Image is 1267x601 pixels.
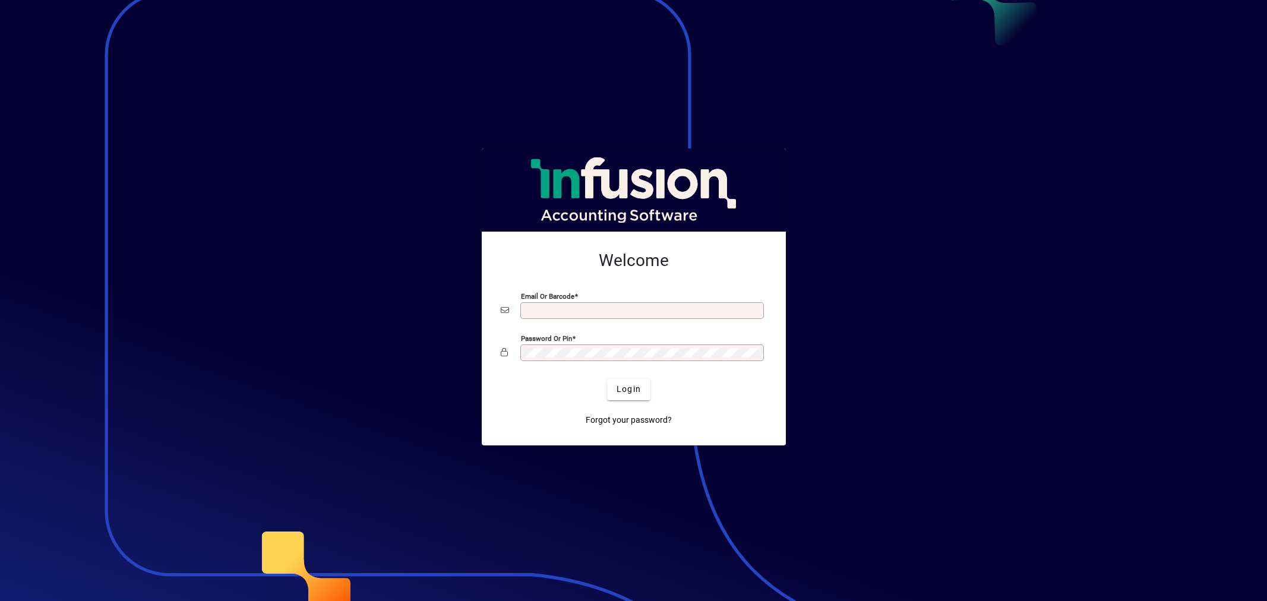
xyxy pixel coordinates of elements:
[581,410,677,431] a: Forgot your password?
[607,379,650,400] button: Login
[586,414,672,426] span: Forgot your password?
[501,251,767,271] h2: Welcome
[521,292,574,300] mat-label: Email or Barcode
[521,334,572,342] mat-label: Password or Pin
[617,383,641,396] span: Login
